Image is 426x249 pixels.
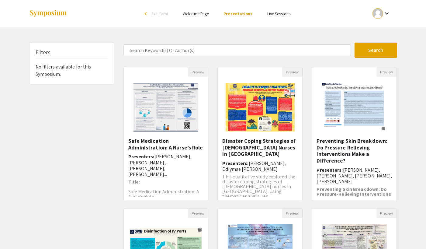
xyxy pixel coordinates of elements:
[316,77,393,138] img: <p>Preventing Skin Breakdown: Do Pressure Relieving Interventions Make a Difference?</p>
[217,67,303,201] div: Open Presentation <p>Disaster Coping Strategies of Filipino Nurses in Metro Manila</p>
[317,138,392,164] h5: Preventing Skin Breakdown: Do Pressure Relieving Interventions Make a Difference?
[282,67,302,77] button: Preview
[128,179,140,185] strong: Title:
[317,167,392,185] h6: Presenters:
[128,154,204,177] h6: Presenters:
[376,209,397,218] button: Preview
[376,67,397,77] button: Preview
[312,67,397,201] div: Open Presentation <p>Preventing Skin Breakdown: Do Pressure Relieving Interventions Make a Differ...
[383,10,390,17] mat-icon: Expand account dropdown
[223,11,252,16] a: Presentations
[220,77,301,138] img: <p>Disaster Coping Strategies of Filipino Nurses in Metro Manila</p>
[128,189,204,199] p: Safe Medication Administration: A Nurse’s Role
[151,11,168,16] span: Exit Event
[128,153,192,177] span: [PERSON_NAME], [PERSON_NAME] , [PERSON_NAME], [PERSON_NAME]...
[123,44,351,56] input: Search Keyword(s) Or Author(s)
[222,160,298,172] h6: Presenters:
[222,174,298,199] p: This qualitative study explored the disaster coping strategies of [DEMOGRAPHIC_DATA] nurses in [G...
[29,43,114,84] div: No filters available for this Symposium.
[127,77,204,138] img: <p>Safe Medication Administration: A Nurse’s Role</p>
[317,167,392,185] span: [PERSON_NAME], [PERSON_NAME], [PERSON_NAME], [PERSON_NAME]
[267,11,290,16] a: Live Sessions
[366,7,397,20] button: Expand account dropdown
[183,11,209,16] a: Welcome Page
[29,9,67,18] img: Symposium by ForagerOne
[36,49,51,56] h5: Filters
[128,138,204,151] h5: Safe Medication Administration: A Nurse’s Role
[355,43,397,58] button: Search
[188,209,208,218] button: Preview
[282,209,302,218] button: Preview
[317,186,391,202] strong: Preventing Skin Breakdown: Do Pressure-Relieving Interventions Make a Difference?
[222,160,286,172] span: [PERSON_NAME], Edlymae [PERSON_NAME]
[5,222,26,244] iframe: Chat
[123,67,209,201] div: Open Presentation <p>Safe Medication Administration: A Nurse’s Role</p>
[222,138,298,157] h5: Disaster Coping Strategies of [DEMOGRAPHIC_DATA] Nurses in [GEOGRAPHIC_DATA]
[145,12,148,16] div: arrow_back_ios
[188,67,208,77] button: Preview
